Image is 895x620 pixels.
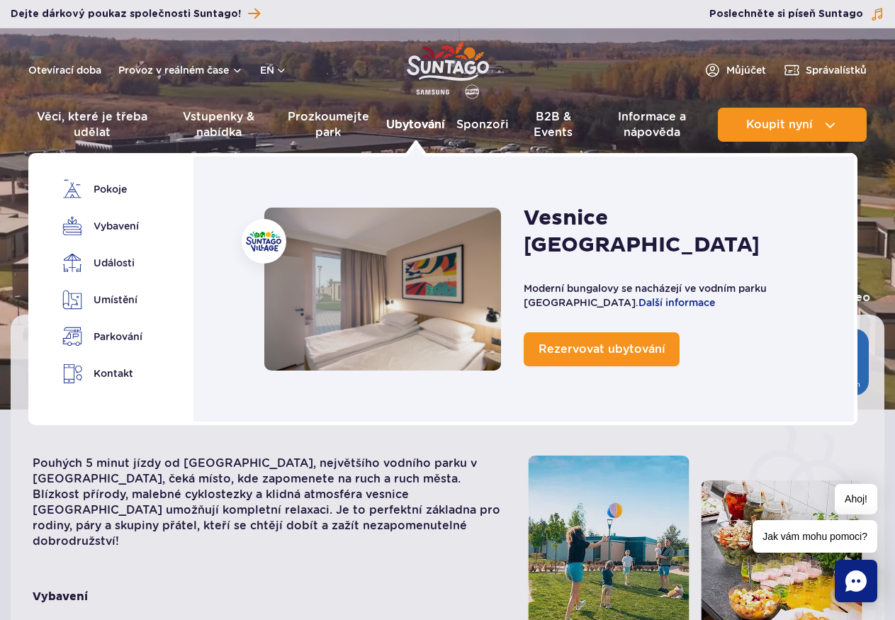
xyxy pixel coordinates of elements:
[783,62,867,79] a: Správalístků
[746,118,813,131] span: Koupit nyní
[386,108,445,142] a: Ubytování
[597,108,707,142] a: Informace a nápověda
[520,108,586,142] a: B2B & Events
[456,108,509,142] a: Sponzoři
[704,62,766,79] a: Můjúčet
[638,297,715,308] a: Další informace
[168,108,270,142] a: Vstupenky & nabídka
[62,253,142,273] a: Události
[118,64,243,76] button: Provoz v reálném čase
[753,520,877,553] span: Jak vám mohu pomoci?
[806,63,867,77] span: Správa lístků
[62,290,142,310] a: Umístění
[718,108,867,142] button: Koupit nyní
[281,108,375,142] a: Prozkoumejte park
[835,560,877,602] div: Chat
[524,281,826,310] p: Moderní bungalovy se nacházejí ve vodním parku [GEOGRAPHIC_DATA].
[62,327,142,346] a: Parkování
[524,205,826,259] h2: Vesnice [GEOGRAPHIC_DATA]
[28,108,157,142] a: Věci, které je třeba udělat
[62,363,142,384] a: Kontakt
[28,63,101,77] a: Otevírací doba
[62,179,142,199] a: Pokoje
[264,208,502,371] a: Accommodation
[62,216,142,236] a: Vybavení
[726,63,766,77] span: Můj účet
[260,63,287,77] button: en
[835,484,877,514] span: Ahoj!
[524,332,680,366] a: Rezervovat ubytování
[539,342,665,356] span: Rezervovat ubytování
